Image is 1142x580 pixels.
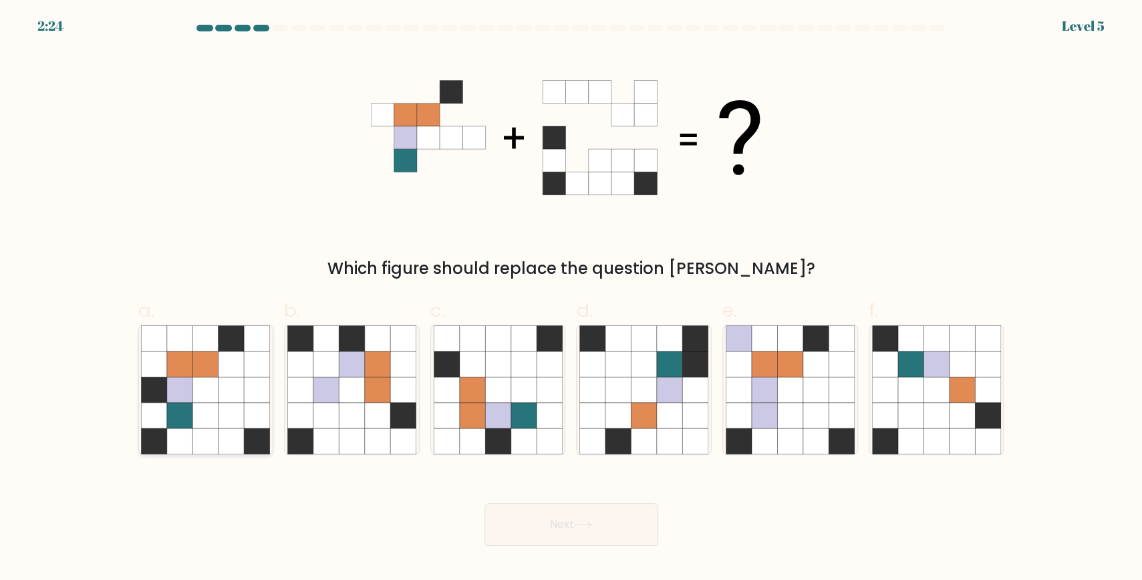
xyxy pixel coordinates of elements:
[146,257,996,281] div: Which figure should replace the question [PERSON_NAME]?
[722,297,737,323] span: e.
[430,297,445,323] span: c.
[37,16,63,36] div: 2:24
[1062,16,1105,36] div: Level 5
[138,297,154,323] span: a.
[284,297,300,323] span: b.
[576,297,592,323] span: d.
[869,297,878,323] span: f.
[484,503,658,546] button: Next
